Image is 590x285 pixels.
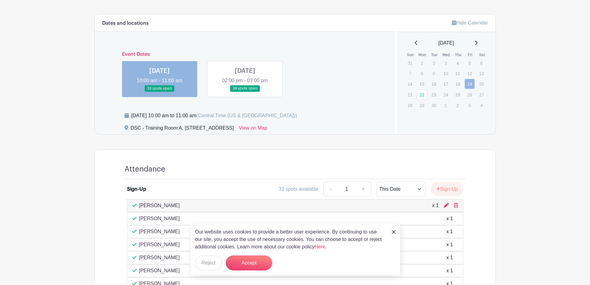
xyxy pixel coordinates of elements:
[452,58,463,68] p: 4
[417,69,427,78] p: 8
[476,90,487,100] p: 27
[139,202,180,209] p: [PERSON_NAME]
[465,100,475,110] p: 3
[446,228,453,235] div: x 1
[429,58,439,68] p: 2
[195,256,222,270] button: Reject
[139,215,180,222] p: [PERSON_NAME]
[102,20,149,26] h6: Dates and locations
[117,51,373,57] h6: Event Dates
[127,185,146,193] div: Sign-Up
[431,183,463,196] button: Sign Up
[441,90,451,100] p: 24
[452,20,488,25] a: Hide Calendar
[476,100,487,110] p: 4
[441,69,451,78] p: 10
[429,90,439,100] p: 23
[429,100,439,110] p: 30
[405,100,415,110] p: 28
[405,79,415,89] p: 14
[131,124,234,134] div: DSC - Training Room A, [STREET_ADDRESS]
[464,52,476,58] th: Fri
[465,58,475,68] p: 5
[196,113,297,118] span: (Central Time (US & [GEOGRAPHIC_DATA]))
[446,215,453,222] div: x 1
[392,230,396,234] img: close_button-5f87c8562297e5c2d7936805f587ecaba9071eb48480494691a3f1689db116b3.svg
[131,112,297,119] div: [DATE] 10:00 am to 11:00 am
[441,58,451,68] p: 3
[452,69,463,78] p: 11
[417,100,427,110] p: 29
[323,182,338,197] a: -
[404,52,417,58] th: Sun
[428,52,440,58] th: Tue
[417,52,429,58] th: Mon
[446,241,453,248] div: x 1
[452,100,463,110] p: 2
[465,90,475,100] p: 26
[452,79,463,89] p: 18
[226,256,272,270] button: Accept
[465,79,475,89] a: 19
[476,52,488,58] th: Sat
[315,244,326,249] a: Here
[476,79,487,89] p: 20
[417,58,427,68] p: 1
[446,254,453,261] div: x 1
[417,79,427,89] p: 15
[405,90,415,100] p: 21
[429,69,439,78] p: 9
[239,124,267,134] a: View on Map
[440,52,452,58] th: Wed
[405,69,415,78] p: 7
[465,69,475,78] p: 12
[279,185,318,193] div: 33 spots available
[139,254,180,261] p: [PERSON_NAME]
[417,90,427,100] a: 22
[356,182,371,197] a: +
[432,202,439,209] div: x 1
[476,69,487,78] p: 13
[452,52,464,58] th: Thu
[446,267,453,274] div: x 1
[139,228,180,235] p: [PERSON_NAME]
[452,90,463,100] p: 25
[429,79,439,89] p: 16
[139,241,180,248] p: [PERSON_NAME]
[439,39,454,47] span: [DATE]
[125,165,165,174] h4: Attendance
[441,100,451,110] p: 1
[195,228,385,251] p: Our website uses cookies to provide a better user experience. By continuing to use our site, you ...
[476,58,487,68] p: 6
[441,79,451,89] p: 17
[139,267,180,274] p: [PERSON_NAME]
[405,58,415,68] p: 31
